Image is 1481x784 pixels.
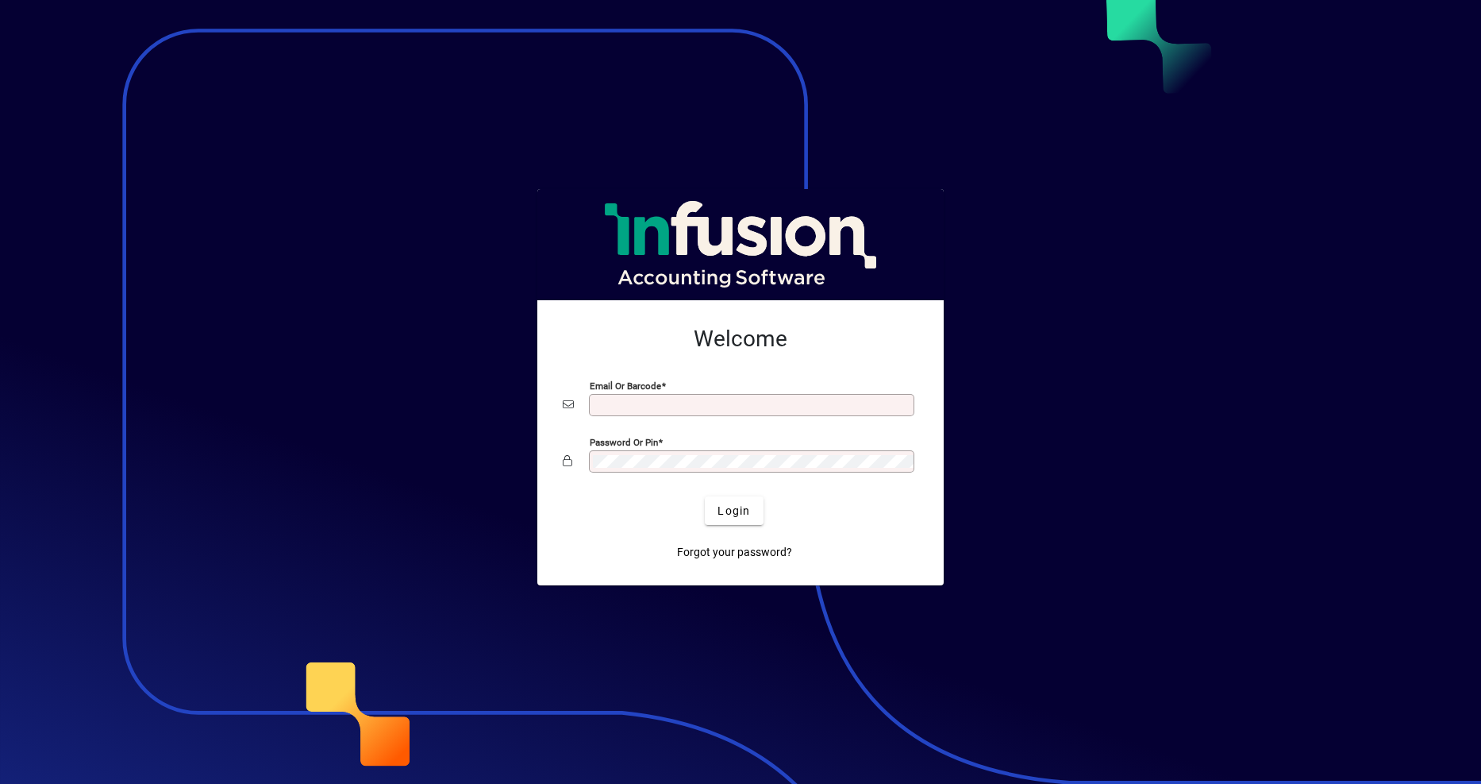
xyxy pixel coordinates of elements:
button: Login [705,496,763,525]
h2: Welcome [563,326,918,353]
a: Forgot your password? [671,538,798,566]
span: Login [717,503,750,519]
span: Forgot your password? [677,544,792,561]
mat-label: Password or Pin [590,437,658,448]
mat-label: Email or Barcode [590,380,661,392]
